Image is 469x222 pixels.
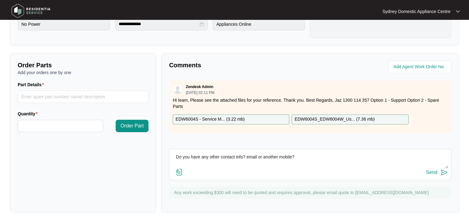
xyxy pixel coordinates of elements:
img: residentia service logo [9,2,53,20]
img: user.svg [173,85,182,94]
span: Order Part [121,122,144,130]
p: Hi team, Please see the attached files for your reference. Thank you. Best Regards, Jaz 1300 114 ... [173,97,448,109]
p: EDW6004S_EDW6004W_Us... ( 7.36 mb ) [294,116,374,123]
input: Purchased From [213,18,305,30]
button: Order Part [116,120,149,132]
button: Send [426,168,448,177]
p: Add your orders one by one [18,69,148,76]
input: Product Fault or Query [18,18,110,30]
input: Quantity [18,120,103,132]
label: Part Details [18,82,46,88]
input: Add Agent Work Order No. [393,63,448,71]
div: Send [426,170,437,175]
p: EDW6004S - Service M... ( 3.22 mb ) [175,116,245,123]
p: [DATE] 02:11 PM [186,91,214,95]
p: Sydney Domestic Appliance Centre [383,8,450,15]
img: file-attachment-doc.svg [175,168,183,176]
img: dropdown arrow [456,10,460,13]
label: Quantity [18,111,40,117]
input: Date Purchased [119,21,198,27]
p: Order Parts [18,61,148,69]
img: send-icon.svg [440,169,448,176]
p: Any work exceeding $300 will need to be quoted and requires approval, please email quote to [EMAI... [174,189,448,196]
input: Part Details [18,91,148,103]
textarea: Do you have any other contact info? email or another mobile? [172,152,448,168]
p: Zendesk Admin [186,84,213,89]
p: Comments [169,61,306,69]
